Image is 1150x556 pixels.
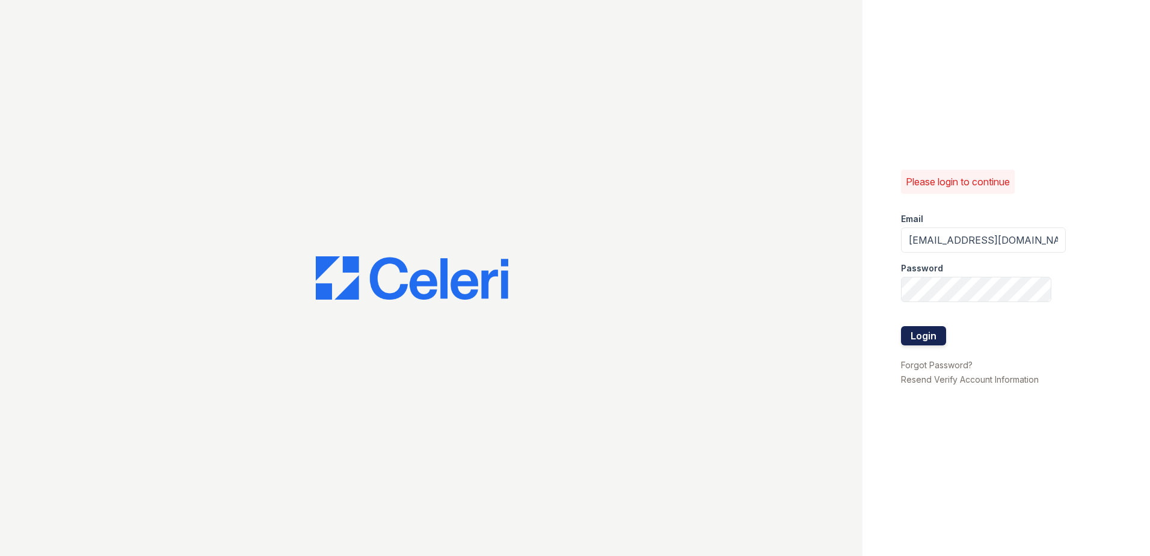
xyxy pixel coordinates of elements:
[901,374,1039,385] a: Resend Verify Account Information
[316,256,508,300] img: CE_Logo_Blue-a8612792a0a2168367f1c8372b55b34899dd931a85d93a1a3d3e32e68fde9ad4.png
[901,360,973,370] a: Forgot Password?
[906,175,1010,189] p: Please login to continue
[901,262,943,274] label: Password
[901,326,946,345] button: Login
[901,213,923,225] label: Email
